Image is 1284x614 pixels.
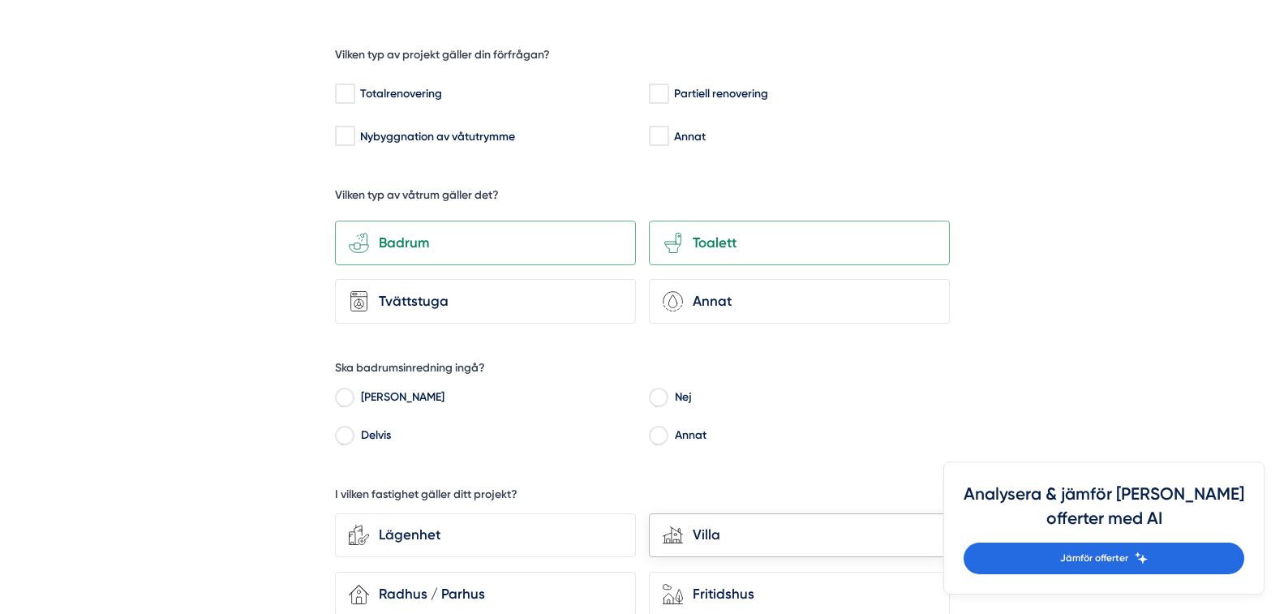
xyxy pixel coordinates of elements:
[649,128,668,144] input: Annat
[353,387,636,411] label: [PERSON_NAME]
[964,543,1244,574] a: Jämför offerter
[335,360,485,380] h5: Ska badrumsinredning ingå?
[649,431,668,445] input: Annat
[649,86,668,102] input: Partiell renovering
[649,393,668,407] input: Nej
[964,482,1244,543] h4: Analysera & jämför [PERSON_NAME] offerter med AI
[335,431,354,445] input: Delvis
[335,47,550,67] h5: Vilken typ av projekt gäller din förfrågan?
[335,393,354,407] input: Ja
[335,128,354,144] input: Nybyggnation av våtutrymme
[353,425,636,449] label: Delvis
[335,187,499,208] h5: Vilken typ av våtrum gäller det?
[667,425,950,449] label: Annat
[335,487,517,507] h5: I vilken fastighet gäller ditt projekt?
[335,86,354,102] input: Totalrenovering
[1060,551,1128,566] span: Jämför offerter
[667,387,950,411] label: Nej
